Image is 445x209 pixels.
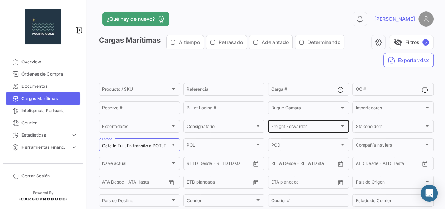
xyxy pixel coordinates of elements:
button: Open calendar [250,158,261,169]
span: Overview [21,59,77,65]
span: A tiempo [179,39,200,46]
span: Freight Forwarder [271,125,339,130]
span: País de Origen [355,181,424,186]
span: Cerrar Sesión [21,173,77,179]
span: Retrasado [219,39,243,46]
span: expand_more [71,132,77,138]
span: Producto / SKU [102,88,170,93]
button: ¿Qué hay de nuevo? [102,12,169,26]
div: Abrir Intercom Messenger [421,185,438,202]
input: Hasta [289,162,320,167]
a: Overview [6,56,80,68]
span: visibility_off [394,38,402,47]
span: Órdenes de Compra [21,71,77,77]
button: Retrasado [206,35,247,49]
span: Stakeholders [355,125,424,130]
span: POL [187,143,255,148]
span: Herramientas Financieras [21,144,68,151]
input: Desde [187,162,200,167]
button: visibility_offFiltros✓ [389,35,434,49]
img: 47d2737c-ca64-4be4-8c0e-90a095a31fb8.jpg [25,9,61,44]
a: Inteligencia Portuaria [6,105,80,117]
span: Adelantado [262,39,289,46]
span: Compañía naviera [355,143,424,148]
input: ATD Hasta [383,162,413,167]
button: Determinando [295,35,344,49]
span: Determinando [307,39,340,46]
button: Exportar.xlsx [383,53,434,67]
span: Inteligencia Portuaria [21,108,77,114]
span: Gate In Full, En tránsito a POT, En tránsito a POD, Descargado en POD [102,143,241,148]
span: Exportadores [102,125,170,130]
input: ATA Hasta [129,181,159,186]
button: Open calendar [335,158,346,169]
input: ATD Desde [355,162,378,167]
button: Open calendar [335,177,346,188]
button: Open calendar [250,177,261,188]
span: Documentos [21,83,77,90]
span: Courier [187,199,255,204]
button: A tiempo [167,35,204,49]
span: POD [271,143,339,148]
input: Desde [187,181,200,186]
a: Órdenes de Compra [6,68,80,80]
span: [PERSON_NAME] [374,15,415,23]
button: Open calendar [166,177,177,188]
span: Courier [21,120,77,126]
input: Desde [271,162,284,167]
a: Documentos [6,80,80,92]
span: expand_more [71,144,77,151]
input: Hasta [289,181,320,186]
h3: Cargas Marítimas [99,35,346,49]
img: placeholder-user.png [418,11,434,27]
a: Courier [6,117,80,129]
input: Desde [271,181,284,186]
span: Estadísticas [21,132,68,138]
button: Open calendar [420,158,430,169]
span: ✓ [422,39,429,46]
span: Nave actual [102,162,170,167]
span: ¿Qué hay de nuevo? [107,15,155,23]
span: Estado de Courier [355,199,424,204]
input: ATA Desde [102,181,124,186]
span: Importadores [355,106,424,111]
input: Hasta [205,181,235,186]
span: Consignatario [187,125,255,130]
span: Buque Cámara [271,106,339,111]
span: País de Destino [102,199,170,204]
input: Hasta [205,162,235,167]
span: Cargas Marítimas [21,95,77,102]
a: Cargas Marítimas [6,92,80,105]
button: Adelantado [249,35,292,49]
